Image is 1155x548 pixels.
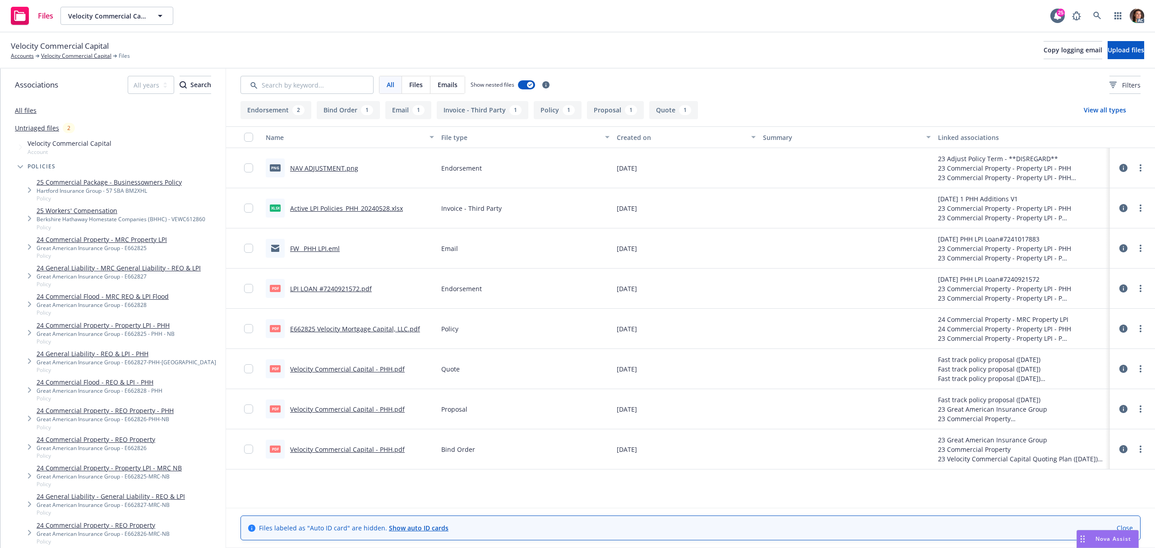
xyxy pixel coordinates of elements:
span: Proposal [441,404,467,414]
span: Policy [37,252,167,260]
div: Berkshire Hathaway Homestate Companies (BHHC) - VEWC612860 [37,215,205,223]
span: pdf [270,325,281,332]
span: Email [441,244,458,253]
a: 24 Commercial Property - Property LPI - MRC NB [37,463,182,473]
button: SearchSearch [180,76,211,94]
div: Fast track policy proposal ([DATE]) [938,374,1106,383]
button: Name [262,126,438,148]
input: Toggle Row Selected [244,284,253,293]
div: 23 Great American Insurance Group [938,404,1106,414]
span: Filters [1122,80,1141,90]
div: 24 Commercial Property - Property LPI - PHH [938,324,1071,334]
input: Toggle Row Selected [244,244,253,253]
span: Policy [37,538,170,545]
a: FW_ PHH LPI.eml [290,244,340,253]
span: [DATE] [617,324,637,334]
img: photo [1130,9,1144,23]
span: Quote [441,364,460,374]
div: 23 Commercial Property - Property LPI - PHH [938,293,1071,303]
a: LPI LOAN #7240921572.pdf [290,284,372,293]
span: Policy [37,309,169,316]
a: 24 Commercial Flood - REO & LPI - PHH [37,377,162,387]
span: Policies [28,164,56,169]
div: Summary [763,133,921,142]
div: Great American Insurance Group - E662825 - PHH - NB [37,330,175,338]
button: Endorsement [240,101,311,119]
div: 23 Commercial Property - Property LPI - PHH [938,334,1071,343]
div: 23 Commercial Property - Property LPI - PHH [938,204,1071,213]
span: Show nested files [471,81,514,88]
a: 24 General Liability - MRC General Liability - REO & LPI [37,263,201,273]
a: 24 Commercial Property - REO Property [37,435,155,444]
input: Toggle Row Selected [244,324,253,333]
span: Files labeled as "Auto ID card" are hidden. [259,523,448,533]
span: Emails [438,80,457,89]
div: File type [441,133,600,142]
div: Drag to move [1077,530,1088,548]
div: Created on [617,133,746,142]
a: Show auto ID cards [389,524,448,532]
button: Bind Order [317,101,380,119]
div: 24 Commercial Property - MRC Property LPI [938,315,1071,324]
a: All files [15,106,37,115]
div: 23 Commercial Property [938,414,1106,423]
button: Quote [649,101,698,119]
div: Fast track policy proposal ([DATE]) [938,364,1106,374]
button: Proposal [587,101,644,119]
a: Velocity Commercial Capital [41,52,111,60]
span: Policy [37,509,185,516]
div: 1 [412,105,425,115]
a: Close [1117,523,1133,533]
a: more [1135,243,1146,254]
span: Copy logging email [1044,46,1102,54]
a: Switch app [1109,7,1127,25]
span: Policy [37,223,205,231]
span: pdf [270,405,281,412]
div: 2 [292,105,305,115]
button: View all types [1069,101,1141,119]
div: Great American Insurance Group - E662828 [37,301,169,309]
div: Great American Insurance Group - E662828 - PHH [37,387,162,395]
a: Velocity Commercial Capital - PHH.pdf [290,405,405,413]
div: [DATE] PHH LPI Loan#7240921572 [938,274,1071,284]
input: Toggle Row Selected [244,445,253,454]
div: Great American Insurance Group - E662826-MRC-NB [37,530,170,538]
span: Endorsement [441,284,482,293]
input: Search by keyword... [240,76,374,94]
a: Report a Bug [1067,7,1086,25]
button: Filters [1109,76,1141,94]
input: Toggle Row Selected [244,404,253,413]
div: Great American Insurance Group - E662826-PHH-NB [37,415,174,423]
span: Policy [37,480,182,488]
span: pdf [270,446,281,452]
a: 24 Commercial Property - REO Property [37,520,170,530]
div: Great American Insurance Group - E662825-MRC-NB [37,473,182,480]
button: Upload files [1108,41,1144,59]
div: Fast track policy proposal ([DATE]) [938,355,1106,364]
a: 25 Workers' Compensation [37,206,205,215]
span: Policy [37,452,155,460]
span: Policy [441,324,458,334]
span: Files [119,52,130,60]
span: Velocity Commercial Capital [68,11,146,21]
span: [DATE] [617,163,637,173]
a: more [1135,323,1146,334]
div: 1 [509,105,522,115]
div: Great American Insurance Group - E662826 [37,444,155,452]
a: Files [7,3,57,28]
svg: Search [180,81,187,88]
span: Account [28,148,111,156]
input: Toggle Row Selected [244,163,253,172]
div: 23 Adjust Policy Term - **DISREGARD** [938,154,1091,163]
span: Bind Order [441,445,475,454]
span: Policy [37,338,175,345]
a: more [1135,203,1146,214]
button: Copy logging email [1044,41,1102,59]
span: Endorsement [441,163,482,173]
div: [DATE] PHH LPI Loan#7241017883 [938,234,1071,244]
div: Fast track policy proposal ([DATE]) [938,395,1106,404]
span: pdf [270,285,281,292]
div: [DATE] 1 PHH Additions V1 [938,194,1071,204]
div: 23 Commercial Property - Property LPI - PHH [938,213,1071,223]
span: Filters [1109,80,1141,90]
